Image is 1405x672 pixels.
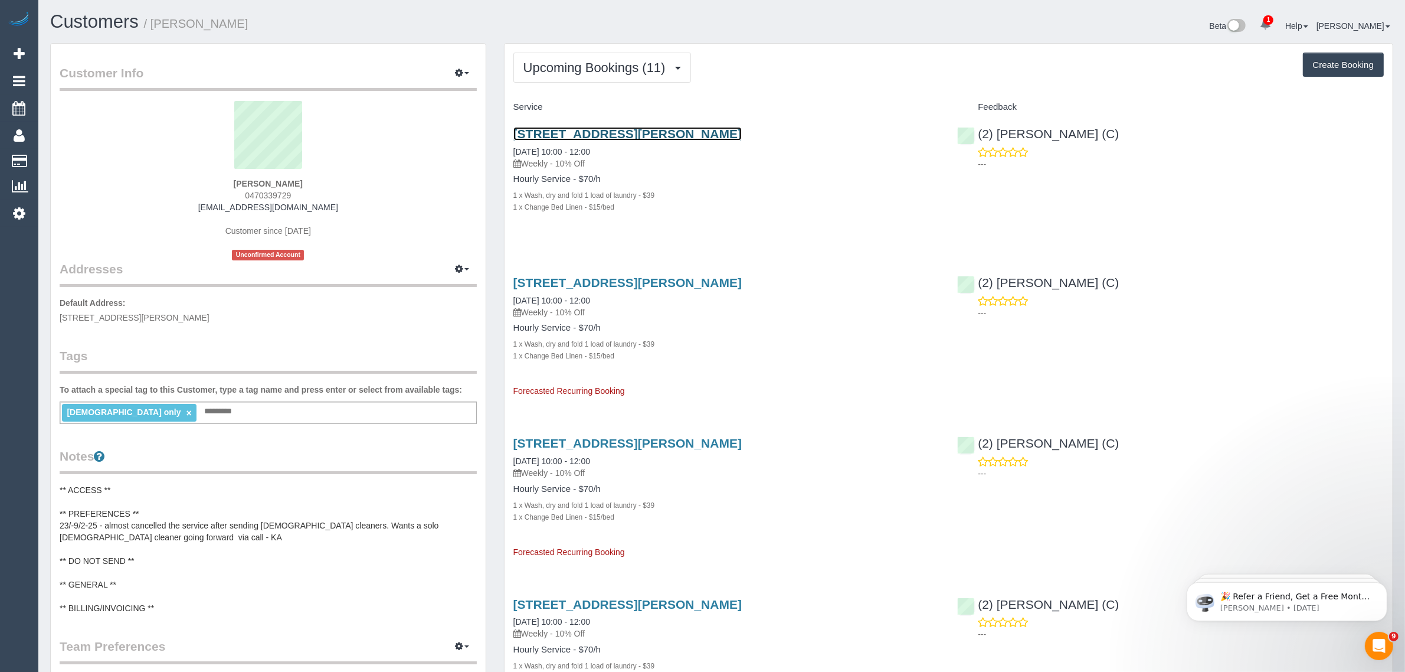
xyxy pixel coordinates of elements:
button: Create Booking [1303,53,1384,77]
a: [STREET_ADDRESS][PERSON_NAME] [513,276,742,289]
a: [DATE] 10:00 - 12:00 [513,296,590,305]
h4: Service [513,102,940,112]
small: 1 x Change Bed Linen - $15/bed [513,352,614,360]
iframe: Intercom notifications message [1169,557,1405,640]
a: 1 [1254,12,1277,38]
p: --- [978,307,1384,319]
a: [PERSON_NAME] [1316,21,1390,31]
small: 1 x Wash, dry and fold 1 load of laundry - $39 [513,501,655,510]
label: Default Address: [60,297,126,309]
span: Upcoming Bookings (11) [523,60,672,75]
span: 0470339729 [245,191,291,200]
a: [DATE] 10:00 - 12:00 [513,456,590,466]
a: Customers [50,11,139,32]
a: [STREET_ADDRESS][PERSON_NAME] [513,436,742,450]
a: (2) [PERSON_NAME] (C) [957,276,1119,289]
h4: Feedback [957,102,1384,112]
small: 1 x Change Bed Linen - $15/bed [513,513,614,521]
a: (2) [PERSON_NAME] (C) [957,127,1119,141]
pre: ** ACCESS ** ** PREFERENCES ** 23/-9/2-25 - almost cancelled the service after sending [DEMOGRAPH... [60,484,477,614]
span: Customer since [DATE] [225,226,311,236]
h4: Hourly Service - $70/h [513,174,940,184]
a: [STREET_ADDRESS][PERSON_NAME] [513,598,742,611]
label: To attach a special tag to this Customer, type a tag name and press enter or select from availabl... [60,384,462,396]
iframe: Intercom live chat [1365,632,1393,660]
p: Weekly - 10% Off [513,158,940,169]
legend: Notes [60,448,477,474]
span: Forecasted Recurring Booking [513,386,625,396]
legend: Team Preferences [60,638,477,664]
span: 1 [1263,15,1273,25]
legend: Customer Info [60,64,477,91]
strong: [PERSON_NAME] [234,179,303,188]
span: [STREET_ADDRESS][PERSON_NAME] [60,313,209,322]
p: Message from Ellie, sent 1d ago [51,45,204,56]
span: [DEMOGRAPHIC_DATA] only [67,407,181,417]
h4: Hourly Service - $70/h [513,323,940,333]
img: Automaid Logo [7,12,31,28]
p: Weekly - 10% Off [513,306,940,318]
span: 9 [1389,632,1399,641]
a: (2) [PERSON_NAME] (C) [957,436,1119,450]
span: Forecasted Recurring Booking [513,547,625,557]
img: New interface [1226,19,1246,34]
span: Unconfirmed Account [232,250,304,260]
a: [DATE] 10:00 - 12:00 [513,147,590,156]
span: 🎉 Refer a Friend, Get a Free Month! 🎉 Love Automaid? Share the love! When you refer a friend who ... [51,34,202,161]
a: × [186,408,191,418]
small: 1 x Wash, dry and fold 1 load of laundry - $39 [513,340,655,348]
a: Beta [1210,21,1246,31]
p: Weekly - 10% Off [513,628,940,640]
a: [EMAIL_ADDRESS][DOMAIN_NAME] [198,203,338,212]
small: 1 x Wash, dry and fold 1 load of laundry - $39 [513,191,655,200]
small: / [PERSON_NAME] [144,17,248,30]
p: Weekly - 10% Off [513,467,940,479]
a: [DATE] 10:00 - 12:00 [513,617,590,627]
p: --- [978,468,1384,479]
a: (2) [PERSON_NAME] (C) [957,598,1119,611]
p: --- [978,158,1384,170]
small: 1 x Change Bed Linen - $15/bed [513,203,614,211]
p: --- [978,628,1384,640]
button: Upcoming Bookings (11) [513,53,691,83]
small: 1 x Wash, dry and fold 1 load of laundry - $39 [513,662,655,670]
legend: Tags [60,347,477,374]
a: [STREET_ADDRESS][PERSON_NAME] [513,127,742,141]
a: Help [1285,21,1308,31]
h4: Hourly Service - $70/h [513,484,940,494]
h4: Hourly Service - $70/h [513,645,940,655]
